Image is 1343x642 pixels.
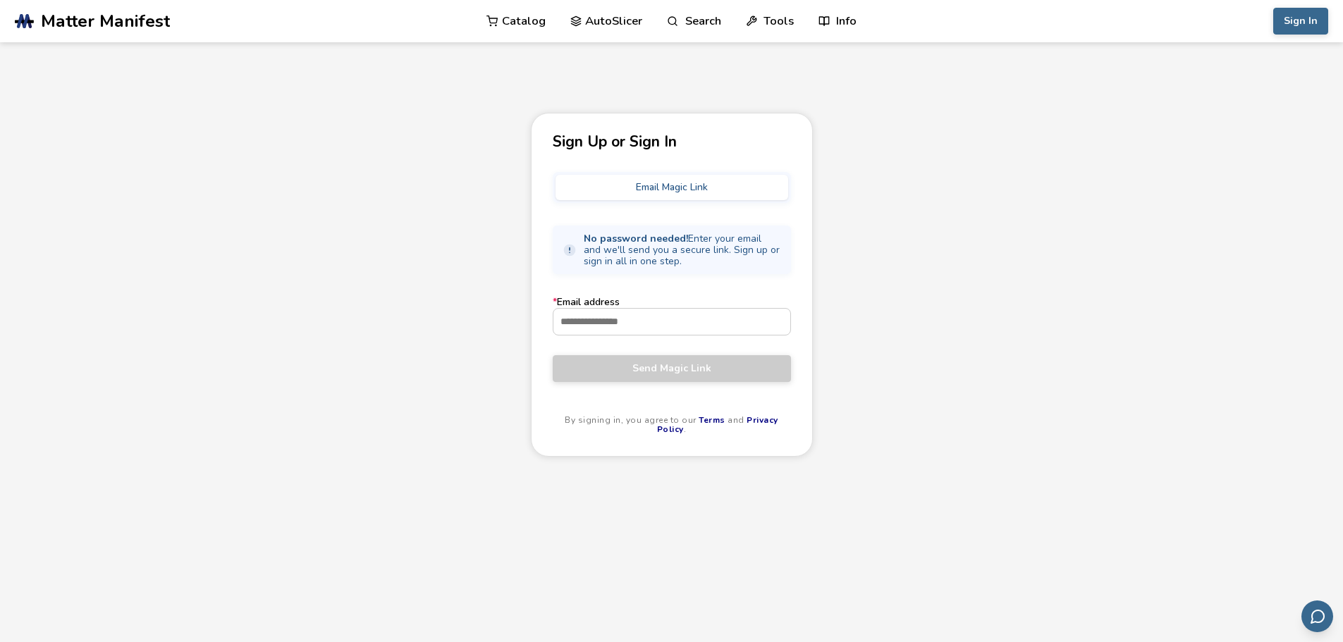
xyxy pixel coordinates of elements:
[563,363,780,374] span: Send Magic Link
[699,414,725,426] a: Terms
[553,297,791,335] label: Email address
[553,309,790,334] input: *Email address
[553,135,791,149] p: Sign Up or Sign In
[553,355,791,382] button: Send Magic Link
[41,11,170,31] span: Matter Manifest
[1301,600,1333,632] button: Send feedback via email
[556,175,788,200] button: Email Magic Link
[657,414,778,436] a: Privacy Policy
[1273,8,1328,35] button: Sign In
[553,416,791,436] p: By signing in, you agree to our and .
[584,232,688,245] strong: No password needed!
[584,233,781,267] span: Enter your email and we'll send you a secure link. Sign up or sign in all in one step.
